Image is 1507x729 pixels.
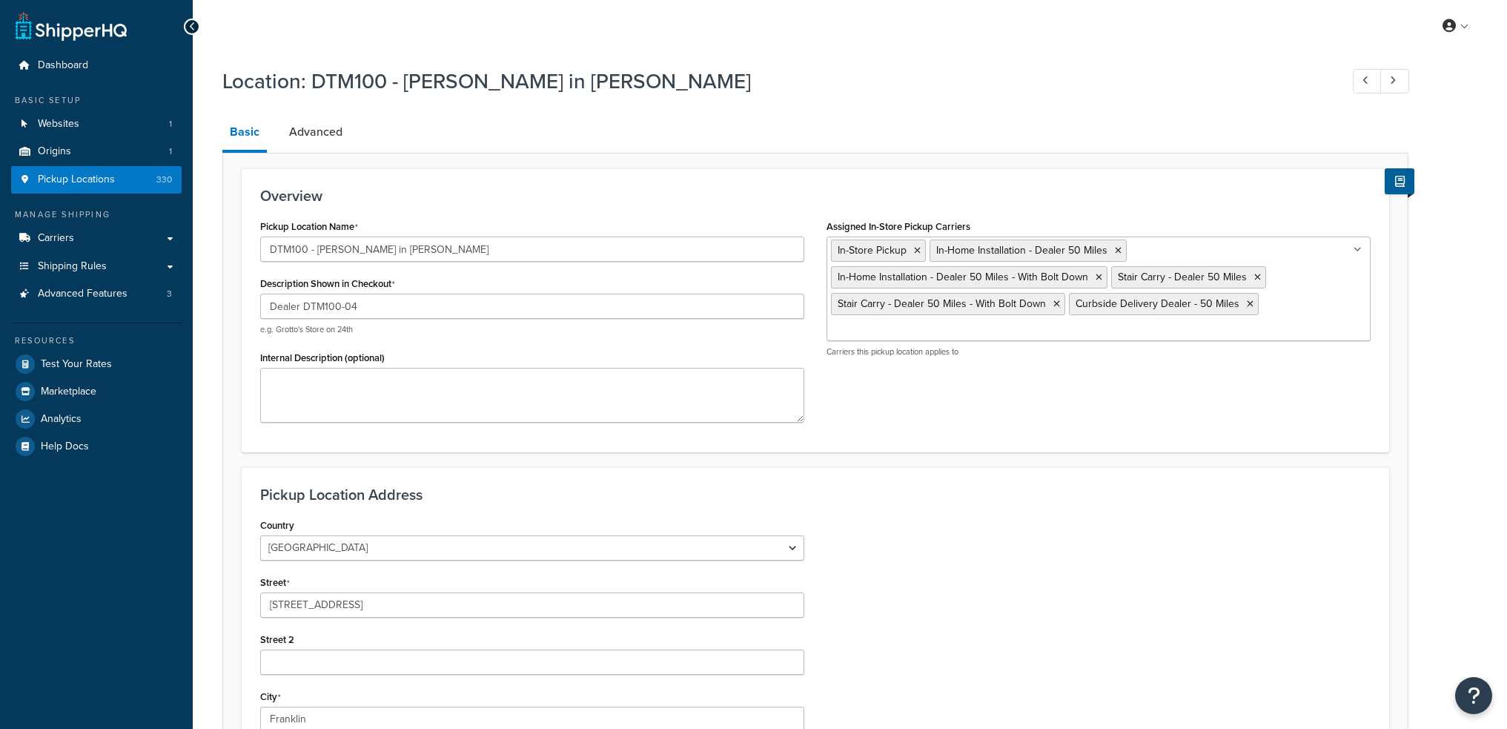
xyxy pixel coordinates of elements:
[1455,677,1492,714] button: Open Resource Center
[260,634,294,645] label: Street 2
[41,441,89,453] span: Help Docs
[38,232,74,245] span: Carriers
[260,188,1371,204] h3: Overview
[260,221,358,233] label: Pickup Location Name
[1380,69,1409,93] a: Next Record
[169,145,172,158] span: 1
[38,145,71,158] span: Origins
[260,278,395,290] label: Description Shown in Checkout
[260,691,281,703] label: City
[11,225,182,252] a: Carriers
[11,334,182,347] div: Resources
[11,253,182,280] a: Shipping Rules
[827,221,970,232] label: Assigned In-Store Pickup Carriers
[222,67,1325,96] h1: Location: DTM100 - [PERSON_NAME] in [PERSON_NAME]
[38,260,107,273] span: Shipping Rules
[11,166,182,194] a: Pickup Locations330
[838,269,1088,285] span: In-Home Installation - Dealer 50 Miles - With Bolt Down
[11,378,182,405] a: Marketplace
[1353,69,1382,93] a: Previous Record
[11,52,182,79] a: Dashboard
[1076,296,1239,311] span: Curbside Delivery Dealer - 50 Miles
[11,138,182,165] li: Origins
[11,406,182,432] a: Analytics
[11,351,182,377] a: Test Your Rates
[1385,168,1414,194] button: Show Help Docs
[838,243,907,258] span: In-Store Pickup
[11,433,182,460] a: Help Docs
[260,486,1371,503] h3: Pickup Location Address
[260,324,804,335] p: e.g. Grotto's Store on 24th
[11,138,182,165] a: Origins1
[41,386,96,398] span: Marketplace
[11,280,182,308] a: Advanced Features3
[38,288,127,300] span: Advanced Features
[1118,269,1247,285] span: Stair Carry - Dealer 50 Miles
[222,114,267,153] a: Basic
[260,520,294,531] label: Country
[38,59,88,72] span: Dashboard
[282,114,350,150] a: Advanced
[41,413,82,426] span: Analytics
[11,166,182,194] li: Pickup Locations
[167,288,172,300] span: 3
[11,94,182,107] div: Basic Setup
[260,352,385,363] label: Internal Description (optional)
[38,118,79,131] span: Websites
[11,208,182,221] div: Manage Shipping
[169,118,172,131] span: 1
[11,280,182,308] li: Advanced Features
[838,296,1046,311] span: Stair Carry - Dealer 50 Miles - With Bolt Down
[11,110,182,138] li: Websites
[936,243,1107,258] span: In-Home Installation - Dealer 50 Miles
[11,110,182,138] a: Websites1
[41,358,112,371] span: Test Your Rates
[156,174,172,186] span: 330
[38,174,115,186] span: Pickup Locations
[827,346,1371,357] p: Carriers this pickup location applies to
[260,577,290,589] label: Street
